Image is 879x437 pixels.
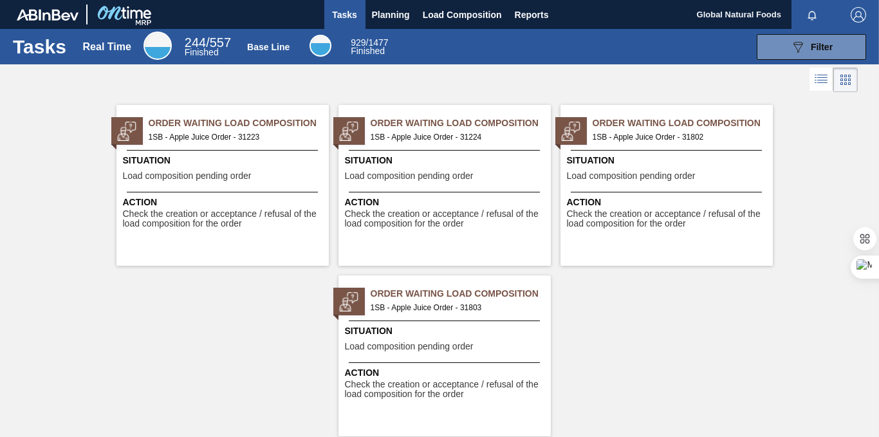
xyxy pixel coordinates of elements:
span: Situation [123,154,326,167]
span: Load composition pending order [567,171,696,181]
span: 244 [185,35,206,50]
img: TNhmsLtSVTkK8tSr43FrP2fwEKptu5GPRR3wAAAABJRU5ErkJggg== [17,9,79,21]
span: Situation [345,324,548,338]
div: Card Vision [833,68,858,92]
span: 1SB - Apple Juice Order - 31224 [371,130,541,144]
div: List Vision [810,68,833,92]
img: status [117,122,136,141]
span: Check the creation or acceptance / refusal of the load composition for the order [567,209,770,229]
span: Order Waiting Load Composition [593,116,773,130]
span: 1SB - Apple Juice Order - 31802 [593,130,763,144]
span: Order Waiting Load Composition [371,116,551,130]
div: Real Time [185,37,231,57]
span: 1SB - Apple Juice Order - 31803 [371,301,541,315]
button: Notifications [791,6,833,24]
span: Check the creation or acceptance / refusal of the load composition for the order [345,209,548,229]
span: Planning [372,7,410,23]
span: 929 [351,37,365,48]
span: Order Waiting Load Composition [371,287,551,301]
span: Situation [345,154,548,167]
span: Finished [185,47,219,57]
div: Real Time [83,41,131,53]
button: Filter [757,34,866,60]
span: Filter [811,42,833,52]
span: Finished [351,46,385,56]
div: Base Line [351,39,388,55]
span: Load composition pending order [123,171,252,181]
img: status [561,122,580,141]
div: Base Line [310,35,331,57]
span: Order Waiting Load Composition [149,116,329,130]
span: Check the creation or acceptance / refusal of the load composition for the order [123,209,326,229]
span: Situation [567,154,770,167]
img: status [339,292,358,311]
div: Real Time [143,32,172,60]
span: Tasks [331,7,359,23]
span: / 557 [185,35,231,50]
h1: Tasks [13,39,66,54]
span: Action [345,196,548,209]
span: 1SB - Apple Juice Order - 31223 [149,130,319,144]
div: Base Line [247,42,290,52]
span: Load composition pending order [345,171,474,181]
span: Action [345,366,548,380]
img: status [339,122,358,141]
span: Action [123,196,326,209]
span: Check the creation or acceptance / refusal of the load composition for the order [345,380,548,400]
span: / 1477 [351,37,388,48]
img: Logout [851,7,866,23]
span: Reports [515,7,549,23]
span: Load composition pending order [345,342,474,351]
span: Action [567,196,770,209]
span: Load Composition [423,7,502,23]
